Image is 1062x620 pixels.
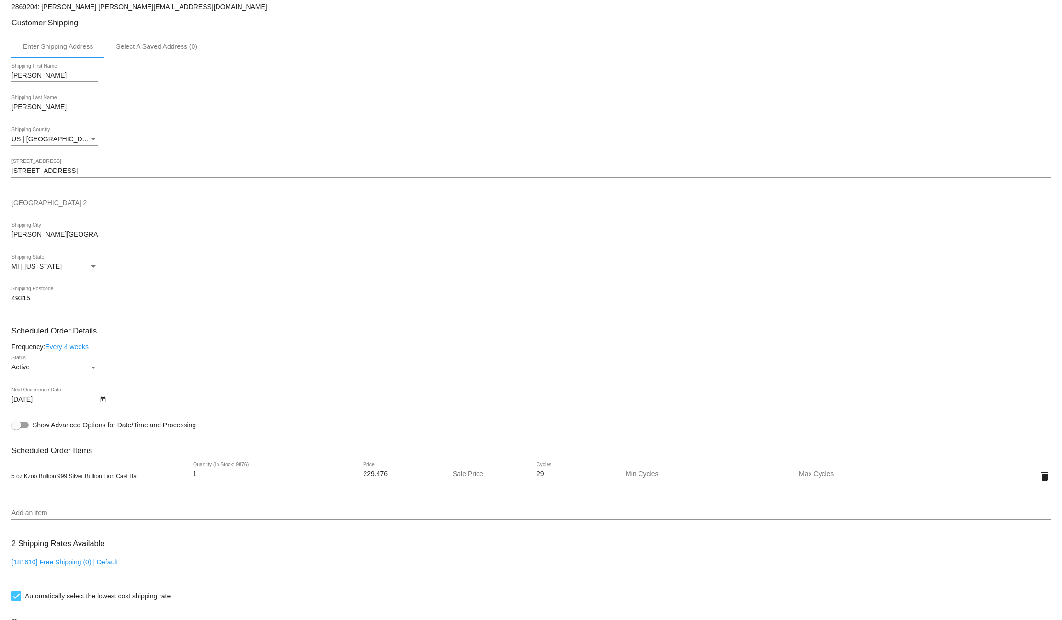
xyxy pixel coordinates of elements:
h3: Scheduled Order Details [11,326,1051,335]
span: Show Advanced Options for Date/Time and Processing [33,420,196,430]
span: Automatically select the lowest cost shipping rate [25,590,171,602]
input: Shipping Street 2 [11,199,1051,207]
mat-icon: delete [1039,471,1051,482]
button: Open calendar [98,394,108,404]
h3: Customer Shipping [11,18,1051,27]
h3: Scheduled Order Items [11,439,1051,455]
input: Shipping City [11,231,98,239]
mat-select: Shipping State [11,263,98,271]
span: US | [GEOGRAPHIC_DATA] [11,135,96,143]
div: Enter Shipping Address [23,43,93,50]
input: Add an item [11,509,1051,517]
div: Select A Saved Address (0) [116,43,197,50]
h3: 2 Shipping Rates Available [11,533,104,554]
input: Next Occurrence Date [11,396,98,403]
input: Min Cycles [626,471,712,478]
input: Sale Price [453,471,523,478]
div: Frequency: [11,343,1051,351]
input: Cycles [537,471,612,478]
mat-select: Status [11,364,98,371]
input: Shipping Last Name [11,103,98,111]
a: Every 4 weeks [45,343,89,351]
input: Max Cycles [799,471,885,478]
input: Shipping Street 1 [11,167,1051,175]
input: Quantity (In Stock: 9876) [193,471,279,478]
span: 5 oz Kzoo Bullion 999 Silver Bullion Lion Cast Bar [11,473,138,480]
input: Shipping First Name [11,72,98,80]
p: 2869204: [PERSON_NAME] [PERSON_NAME][EMAIL_ADDRESS][DOMAIN_NAME] [11,3,1051,11]
input: Shipping Postcode [11,295,98,302]
a: [181610] Free Shipping (0) | Default [11,558,118,566]
span: Active [11,363,30,371]
span: MI | [US_STATE] [11,263,62,270]
mat-select: Shipping Country [11,136,98,143]
input: Price [363,471,439,478]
